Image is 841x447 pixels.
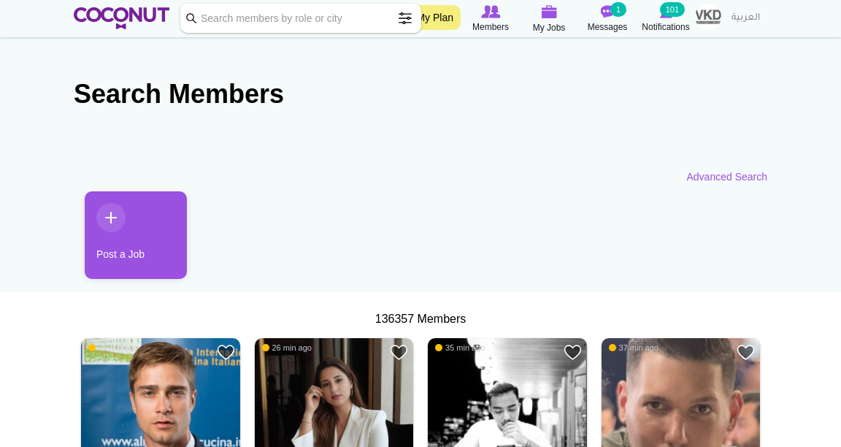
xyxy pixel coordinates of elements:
a: Add to Favourites [564,343,582,362]
span: 37 min ago [609,343,658,353]
small: 1 [610,2,626,17]
a: Browse Members Members [461,4,520,34]
input: Search members by role or city [180,4,421,33]
span: 23 min ago [88,343,138,353]
a: Add to Favourites [390,343,408,362]
span: Notifications [642,20,689,34]
img: My Jobs [541,5,557,18]
small: 101 [660,2,685,17]
div: 136357 Members [74,311,767,328]
img: Notifications [660,5,672,18]
a: Add to Favourites [217,343,235,362]
span: 35 min ago [435,343,485,353]
img: Browse Members [481,5,500,18]
a: Messages Messages 1 [578,4,637,34]
span: Members [472,20,509,34]
img: Home [74,7,169,29]
a: My Plan [409,5,461,30]
span: Messages [588,20,628,34]
a: Advanced Search [686,169,767,184]
li: 1 / 1 [74,191,176,290]
a: Notifications Notifications 101 [637,4,695,34]
a: Add to Favourites [737,343,755,362]
a: Post a Job [85,191,187,279]
h2: Search Members [74,77,767,112]
span: 26 min ago [262,343,312,353]
a: العربية [724,4,767,33]
a: My Jobs My Jobs [520,4,578,35]
img: Messages [600,5,615,18]
span: My Jobs [533,20,566,35]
